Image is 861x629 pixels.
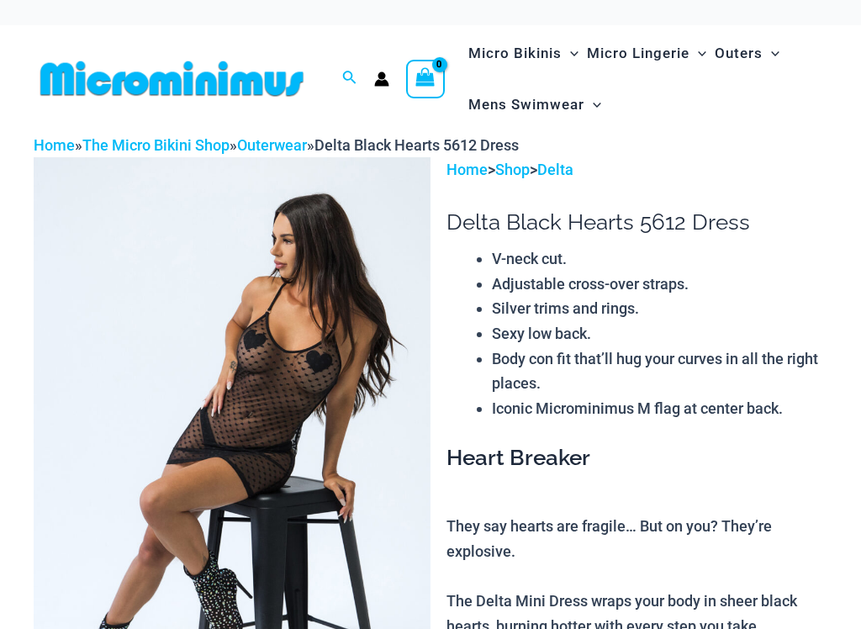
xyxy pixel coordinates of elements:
a: The Micro Bikini Shop [82,136,230,154]
li: Iconic Microminimus M flag at center back. [492,396,827,421]
li: Sexy low back. [492,321,827,346]
a: Home [34,136,75,154]
span: Micro Bikinis [468,32,562,75]
nav: Site Navigation [462,25,827,133]
a: Mens SwimwearMenu ToggleMenu Toggle [464,79,605,130]
a: OutersMenu ToggleMenu Toggle [710,28,784,79]
a: View Shopping Cart, empty [406,60,445,98]
li: Adjustable cross-over straps. [492,272,827,297]
li: V-neck cut. [492,246,827,272]
p: > > [446,157,827,182]
span: Menu Toggle [584,83,601,126]
span: Menu Toggle [763,32,779,75]
a: Micro BikinisMenu ToggleMenu Toggle [464,28,583,79]
span: » » » [34,136,519,154]
a: Delta [537,161,573,178]
h3: Heart Breaker [446,444,827,473]
h1: Delta Black Hearts 5612 Dress [446,209,827,235]
a: Shop [495,161,530,178]
span: Delta Black Hearts 5612 Dress [314,136,519,154]
a: Account icon link [374,71,389,87]
img: MM SHOP LOGO FLAT [34,60,310,98]
li: Silver trims and rings. [492,296,827,321]
span: Mens Swimwear [468,83,584,126]
span: Outers [715,32,763,75]
a: Home [446,161,488,178]
li: Body con fit that’ll hug your curves in all the right places. [492,346,827,396]
span: Menu Toggle [689,32,706,75]
a: Micro LingerieMenu ToggleMenu Toggle [583,28,710,79]
a: Search icon link [342,68,357,89]
span: Micro Lingerie [587,32,689,75]
a: Outerwear [237,136,307,154]
span: Menu Toggle [562,32,578,75]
